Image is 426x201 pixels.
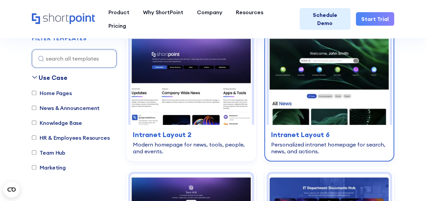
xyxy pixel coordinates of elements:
[32,106,36,110] input: News & Announcement
[32,89,72,97] label: Home Pages
[32,151,36,155] input: Team Hub
[236,8,263,16] div: Resources
[190,5,229,19] a: Company
[32,13,95,25] a: Home
[39,73,67,82] div: Use Case
[32,121,36,125] input: Knowledge Base
[3,181,20,198] button: Open CMP widget
[32,134,109,142] label: HR & Employees Resources
[32,165,36,170] input: Marketing
[32,104,100,112] label: News & Announcement
[143,8,183,16] div: Why ShortPoint
[271,141,387,155] div: Personalized intranet homepage for search, news, and actions.
[108,8,129,16] div: Product
[271,130,387,140] h3: Intranet Layout 6
[32,163,66,172] label: Marketing
[126,31,256,161] a: Intranet Layout 2 – SharePoint Homepage Design: Modern homepage for news, tools, people, and even...
[102,19,133,32] a: Pricing
[136,5,190,19] a: Why ShortPoint
[102,5,136,19] a: Product
[108,22,126,30] div: Pricing
[269,35,390,125] img: Intranet Layout 6 – SharePoint Homepage Design: Personalized intranet homepage for search, news, ...
[356,12,394,26] a: Start Trial
[32,49,117,68] input: search all templates
[32,119,82,127] label: Knowledge Base
[32,149,65,157] label: Team Hub
[300,8,350,30] a: Schedule Demo
[264,31,394,161] a: Intranet Layout 6 – SharePoint Homepage Design: Personalized intranet homepage for search, news, ...
[304,122,426,201] iframe: Chat Widget
[229,5,270,19] a: Resources
[133,141,249,155] div: Modern homepage for news, tools, people, and events.
[197,8,222,16] div: Company
[32,36,86,41] div: FILTER TEMPLATES
[32,136,36,140] input: HR & Employees Resources
[133,130,249,140] h3: Intranet Layout 2
[130,35,251,125] img: Intranet Layout 2 – SharePoint Homepage Design: Modern homepage for news, tools, people, and events.
[32,91,36,95] input: Home Pages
